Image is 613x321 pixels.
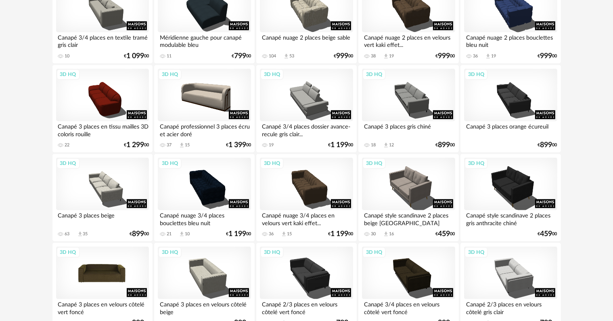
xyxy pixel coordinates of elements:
[154,65,254,152] a: 3D HQ Canapé professionnel 3 places écru et acier doré 37 Download icon 15 €1 39900
[154,154,254,241] a: 3D HQ Canapé nuage 3/4 places bouclettes bleu nuit 21 Download icon 10 €1 19900
[260,32,353,49] div: Canapé nuage 2 places beige sable
[65,53,70,59] div: 10
[328,231,353,237] div: € 00
[179,142,185,148] span: Download icon
[83,231,88,237] div: 35
[287,231,292,237] div: 15
[389,231,394,237] div: 16
[260,299,353,315] div: Canapé 2/3 places en velours côtelé vert foncé
[383,231,389,237] span: Download icon
[438,231,450,237] span: 459
[362,210,455,226] div: Canapé style scandinave 2 places beige [GEOGRAPHIC_DATA]
[331,142,348,148] span: 1 199
[362,69,386,80] div: 3D HQ
[65,142,70,148] div: 22
[260,158,284,169] div: 3D HQ
[383,142,389,148] span: Download icon
[438,53,450,59] span: 999
[158,69,182,80] div: 3D HQ
[158,210,251,226] div: Canapé nuage 3/4 places bouclettes bleu nuit
[464,69,488,80] div: 3D HQ
[328,142,353,148] div: € 00
[158,247,182,258] div: 3D HQ
[473,53,478,59] div: 36
[52,65,153,152] a: 3D HQ Canapé 3 places en tissu mailles 3D coloris rouille 22 €1 29900
[362,121,455,137] div: Canapé 3 places gris chiné
[540,53,552,59] span: 999
[540,231,552,237] span: 459
[226,231,251,237] div: € 00
[362,32,455,49] div: Canapé nuage 2 places en velours vert kaki effet...
[362,158,386,169] div: 3D HQ
[52,154,153,241] a: 3D HQ Canapé 3 places beige 63 Download icon 35 €89900
[283,53,289,59] span: Download icon
[77,231,83,237] span: Download icon
[126,53,144,59] span: 1 099
[269,231,274,237] div: 36
[436,142,455,148] div: € 00
[540,142,552,148] span: 899
[56,210,149,226] div: Canapé 3 places beige
[383,53,389,59] span: Download icon
[334,53,353,59] div: € 00
[389,53,394,59] div: 19
[358,65,458,152] a: 3D HQ Canapé 3 places gris chiné 18 Download icon 12 €89900
[269,53,276,59] div: 104
[167,53,172,59] div: 11
[538,53,557,59] div: € 00
[538,142,557,148] div: € 00
[389,142,394,148] div: 12
[56,158,80,169] div: 3D HQ
[371,142,376,148] div: 18
[538,231,557,237] div: € 00
[56,299,149,315] div: Canapé 3 places en velours côtelé vert foncé
[185,142,190,148] div: 15
[336,53,348,59] span: 999
[438,142,450,148] span: 899
[460,65,561,152] a: 3D HQ Canapé 3 places orange écureuil €89900
[464,210,557,226] div: Canapé style scandinave 2 places gris anthracite chiné
[358,154,458,241] a: 3D HQ Canapé style scandinave 2 places beige [GEOGRAPHIC_DATA] 30 Download icon 16 €45900
[185,231,190,237] div: 10
[232,53,251,59] div: € 00
[464,121,557,137] div: Canapé 3 places orange écureuil
[260,121,353,137] div: Canapé 3/4 places dossier avance-recule gris clair...
[167,142,172,148] div: 37
[65,231,70,237] div: 63
[371,231,376,237] div: 30
[167,231,172,237] div: 21
[256,154,356,241] a: 3D HQ Canapé nuage 3/4 places en velours vert kaki effet... 36 Download icon 15 €1 19900
[234,53,246,59] span: 799
[124,53,149,59] div: € 00
[289,53,294,59] div: 53
[228,142,246,148] span: 1 399
[331,231,348,237] span: 1 199
[130,231,149,237] div: € 00
[158,299,251,315] div: Canapé 3 places en velours côtelé beige
[132,231,144,237] span: 899
[436,53,455,59] div: € 00
[460,154,561,241] a: 3D HQ Canapé style scandinave 2 places gris anthracite chiné €45900
[485,53,491,59] span: Download icon
[158,32,251,49] div: Méridienne gauche pour canapé modulable bleu
[56,121,149,137] div: Canapé 3 places en tissu mailles 3D coloris rouille
[362,299,455,315] div: Canapé 3/4 places en velours côtelé vert foncé
[124,142,149,148] div: € 00
[226,142,251,148] div: € 00
[362,247,386,258] div: 3D HQ
[491,53,496,59] div: 19
[179,231,185,237] span: Download icon
[269,142,274,148] div: 19
[371,53,376,59] div: 38
[464,299,557,315] div: Canapé 2/3 places en velours côtelé gris clair
[158,158,182,169] div: 3D HQ
[464,32,557,49] div: Canapé nuage 2 places bouclettes bleu nuit
[436,231,455,237] div: € 00
[56,69,80,80] div: 3D HQ
[56,32,149,49] div: Canapé 3/4 places en textile tramé gris clair
[281,231,287,237] span: Download icon
[260,69,284,80] div: 3D HQ
[464,158,488,169] div: 3D HQ
[56,247,80,258] div: 3D HQ
[260,247,284,258] div: 3D HQ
